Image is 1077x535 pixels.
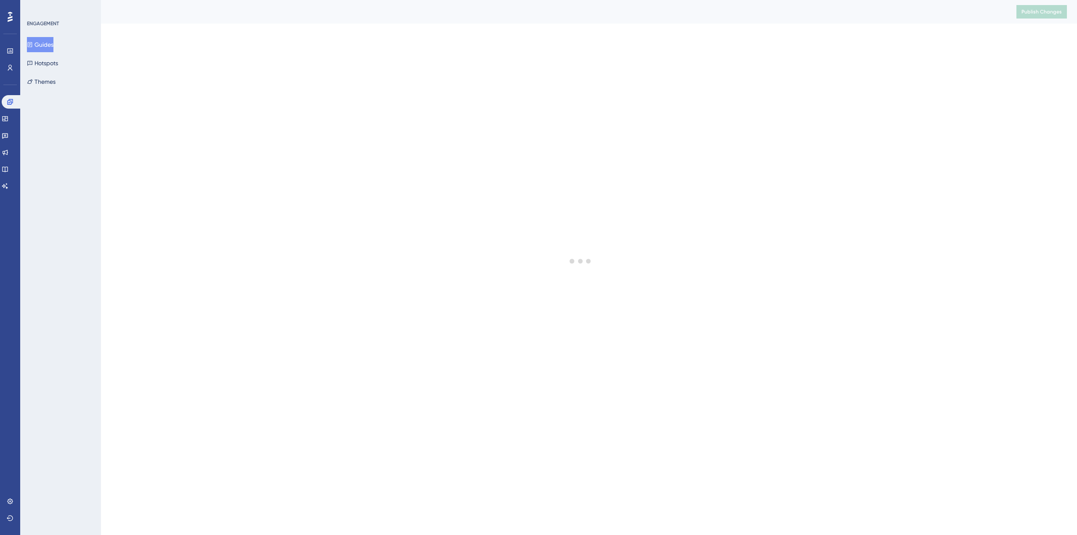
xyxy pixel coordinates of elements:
[27,56,58,71] button: Hotspots
[1021,8,1062,15] span: Publish Changes
[27,20,59,27] div: ENGAGEMENT
[27,74,56,89] button: Themes
[27,37,53,52] button: Guides
[1016,5,1067,19] button: Publish Changes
